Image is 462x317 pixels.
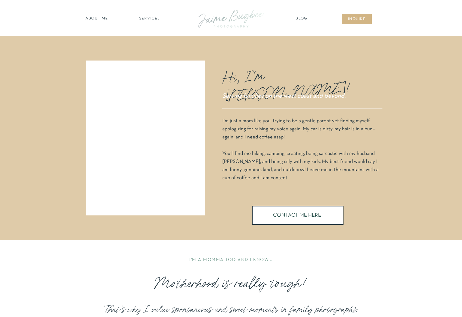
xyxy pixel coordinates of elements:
[222,93,346,99] i: Serving families on the west coast and beyond.
[84,16,110,22] a: about ME
[136,274,326,293] h3: Motherhood is really tough!
[222,117,381,189] p: I'm just a mom like you, trying to be a gentle parent yet finding myself apologizing for raising ...
[294,16,309,22] a: Blog
[133,16,166,22] a: SERVICES
[273,213,322,220] a: CONTACT ME HERE
[139,257,323,263] h2: I'M A MOMMA TOO AND I KNOW...
[345,16,369,22] a: inqUIre
[222,61,343,90] p: Hi, I'm [PERSON_NAME]!
[91,66,200,210] iframe: 909373527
